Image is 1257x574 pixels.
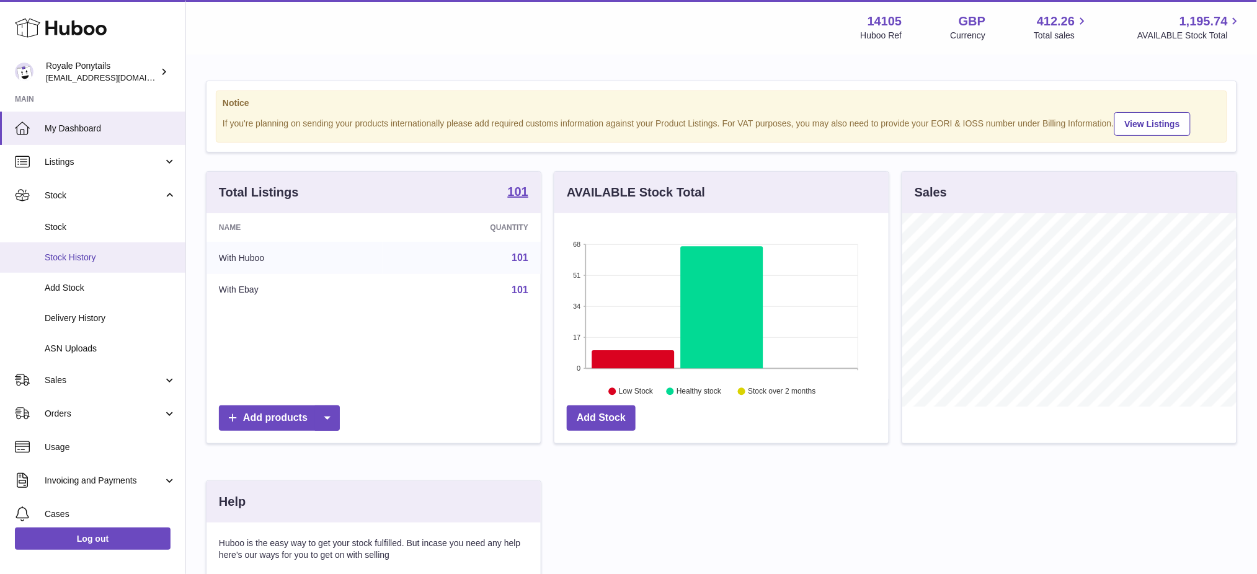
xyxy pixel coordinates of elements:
[45,156,163,168] span: Listings
[45,312,176,324] span: Delivery History
[15,528,171,550] a: Log out
[46,60,158,84] div: Royale Ponytails
[46,73,182,82] span: [EMAIL_ADDRESS][DOMAIN_NAME]
[1137,30,1242,42] span: AVAILABLE Stock Total
[45,282,176,294] span: Add Stock
[1179,13,1228,30] span: 1,195.74
[951,30,986,42] div: Currency
[1137,13,1242,42] a: 1,195.74 AVAILABLE Stock Total
[45,190,163,201] span: Stock
[45,408,163,420] span: Orders
[45,475,163,487] span: Invoicing and Payments
[45,123,176,135] span: My Dashboard
[45,221,176,233] span: Stock
[45,508,176,520] span: Cases
[45,252,176,263] span: Stock History
[45,441,176,453] span: Usage
[868,13,902,30] strong: 14105
[959,13,985,30] strong: GBP
[1034,30,1089,42] span: Total sales
[1037,13,1075,30] span: 412.26
[861,30,902,42] div: Huboo Ref
[1034,13,1089,42] a: 412.26 Total sales
[45,374,163,386] span: Sales
[15,63,33,81] img: internalAdmin-14105@internal.huboo.com
[45,343,176,355] span: ASN Uploads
